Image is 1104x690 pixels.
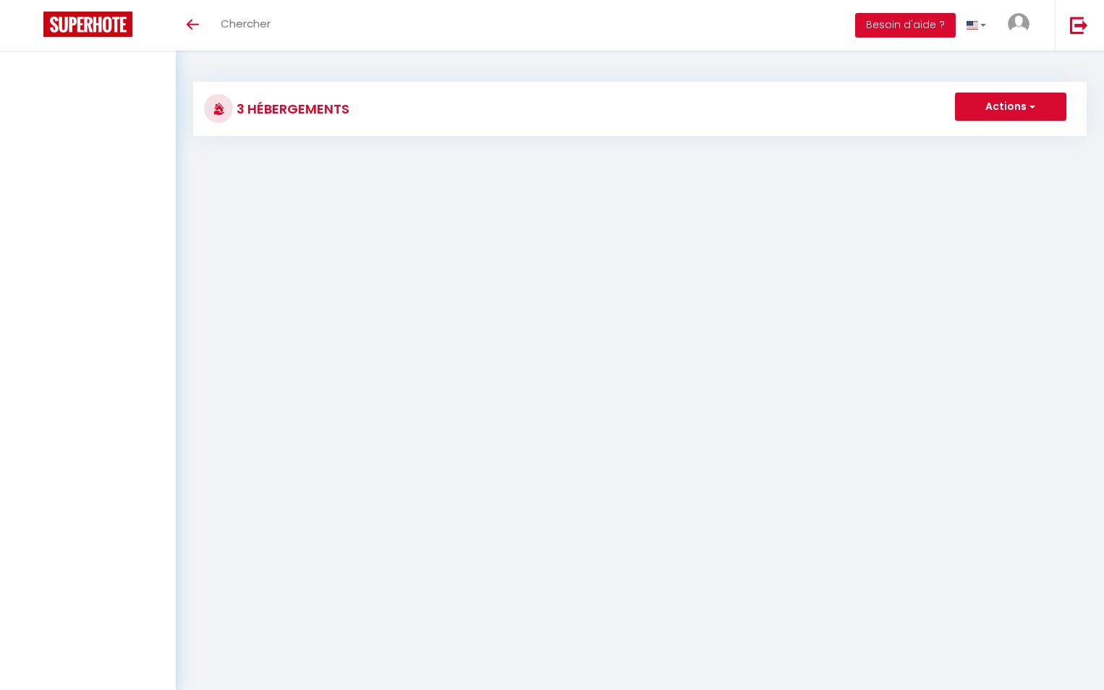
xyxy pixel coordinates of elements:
img: ... [1008,13,1029,35]
span: Chercher [221,16,271,31]
h3: 3 Hébergements [233,93,349,125]
img: Super Booking [43,12,132,37]
img: logout [1070,16,1088,34]
button: Actions [955,93,1066,122]
button: Besoin d'aide ? [855,13,956,38]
